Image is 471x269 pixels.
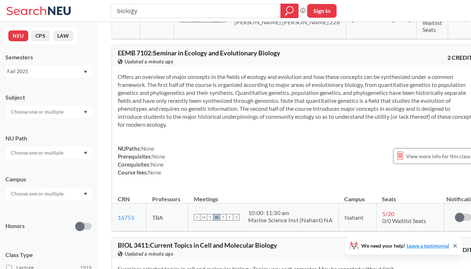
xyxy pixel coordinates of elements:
[285,6,294,16] svg: magnifying glass
[338,188,376,203] th: Campus
[152,153,165,160] span: None
[194,214,200,220] span: S
[118,214,134,221] a: 16753
[307,4,337,18] button: Sign In
[280,4,299,18] div: magnifying glass
[382,210,394,217] span: 5 / 20
[5,222,25,230] p: Honors
[146,203,188,231] td: TBA
[118,241,277,249] span: BIOL 3411 : Current Topics in Cell and Molecular Biology
[84,193,87,196] svg: Dropdown arrow
[248,217,333,224] div: Marine Science Inst (Nahant) NA
[151,161,164,168] span: None
[407,243,449,249] a: Leave a testimonial
[7,189,68,198] input: Choose one or multiple
[7,67,83,75] div: Fall 2025
[5,53,92,61] div: Semesters
[53,30,74,41] button: LAW
[118,195,130,203] div: CRN
[31,30,50,41] button: CPS
[226,214,233,220] span: F
[338,203,376,231] td: Nahant
[5,106,92,118] div: Dropdown arrow
[7,148,68,157] input: Choose one or multiple
[382,217,426,224] span: 0/0 Waitlist Seats
[213,214,220,220] span: W
[5,66,92,77] div: Fall 2025Dropdown arrow
[118,49,280,57] span: EEMB 7102 : Seminar in Ecology and Evolutionary Biology
[200,214,207,220] span: M
[376,188,444,203] th: Seats
[234,18,340,26] div: [PERSON_NAME] [PERSON_NAME] 228
[125,250,173,258] span: Updated a minute ago
[5,134,92,142] div: NU Path
[125,58,173,66] span: Updated a minute ago
[118,144,165,176] div: NUPaths: Prerequisites: Corequisites: Course fees:
[84,152,87,155] svg: Dropdown arrow
[116,5,275,17] input: Class, professor, course number, "phrase"
[5,93,92,101] div: Subject
[141,145,154,152] span: None
[7,108,68,116] input: Choose one or multiple
[361,243,449,248] span: We need your help!
[148,169,161,176] span: None
[233,214,239,220] span: S
[220,214,226,220] span: T
[84,111,87,114] svg: Dropdown arrow
[406,152,470,161] span: View more info for this class
[248,209,333,217] div: 10:00 - 11:30 am
[5,251,92,259] span: Class Type
[118,16,134,23] a: 12213
[5,175,92,183] div: Campus
[422,12,442,33] span: 0/0 Waitlist Seats
[5,147,92,159] div: Dropdown arrow
[8,30,28,41] button: NEU
[84,71,87,73] svg: Dropdown arrow
[188,188,339,203] th: Meetings
[5,188,92,200] div: Dropdown arrow
[146,188,188,203] th: Professors
[207,214,213,220] span: T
